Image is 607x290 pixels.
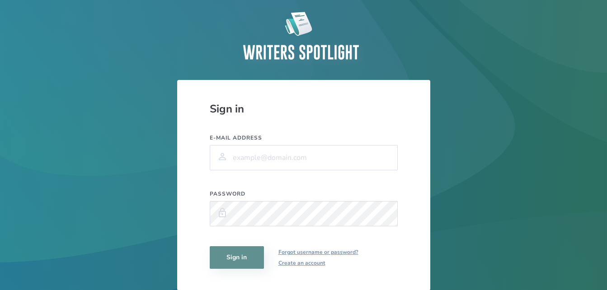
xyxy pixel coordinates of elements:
label: Password [210,190,398,197]
a: Forgot username or password? [278,247,358,257]
div: Sign in [210,102,398,116]
label: E-mail address [210,134,398,141]
button: Sign in [210,246,264,269]
a: Create an account [278,257,358,268]
input: example@domain.com [210,145,398,170]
